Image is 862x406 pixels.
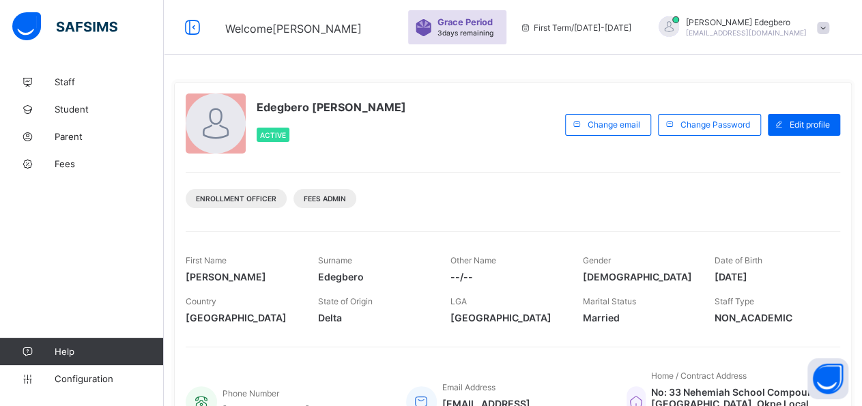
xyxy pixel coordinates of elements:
[582,312,694,323] span: Married
[715,255,762,265] span: Date of Birth
[680,119,750,130] span: Change Password
[55,76,164,87] span: Staff
[582,271,694,282] span: [DEMOGRAPHIC_DATA]
[186,255,227,265] span: First Name
[260,131,286,139] span: Active
[318,255,352,265] span: Surname
[686,17,807,27] span: [PERSON_NAME] Edegbero
[55,158,164,169] span: Fees
[450,271,562,282] span: --/--
[196,194,276,203] span: Enrollment Officer
[450,312,562,323] span: [GEOGRAPHIC_DATA]
[442,382,495,392] span: Email Address
[715,271,827,282] span: [DATE]
[186,271,298,282] span: [PERSON_NAME]
[520,23,631,33] span: session/term information
[186,312,298,323] span: [GEOGRAPHIC_DATA]
[450,296,467,306] span: LGA
[582,255,610,265] span: Gender
[686,29,807,37] span: [EMAIL_ADDRESS][DOMAIN_NAME]
[55,131,164,142] span: Parent
[55,373,163,384] span: Configuration
[582,296,635,306] span: Marital Status
[257,100,406,114] span: Edegbero [PERSON_NAME]
[645,16,836,39] div: FrankEdegbero
[12,12,117,41] img: safsims
[807,358,848,399] button: Open asap
[715,296,754,306] span: Staff Type
[304,194,346,203] span: Fees Admin
[790,119,830,130] span: Edit profile
[55,104,164,115] span: Student
[225,22,362,35] span: Welcome [PERSON_NAME]
[55,346,163,357] span: Help
[651,371,747,381] span: Home / Contract Address
[415,19,432,36] img: sticker-purple.71386a28dfed39d6af7621340158ba97.svg
[715,312,827,323] span: NON_ACADEMIC
[318,271,430,282] span: Edegbero
[450,255,496,265] span: Other Name
[437,29,493,37] span: 3 days remaining
[222,388,279,398] span: Phone Number
[318,312,430,323] span: Delta
[588,119,640,130] span: Change email
[186,296,216,306] span: Country
[437,17,493,27] span: Grace Period
[318,296,373,306] span: State of Origin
